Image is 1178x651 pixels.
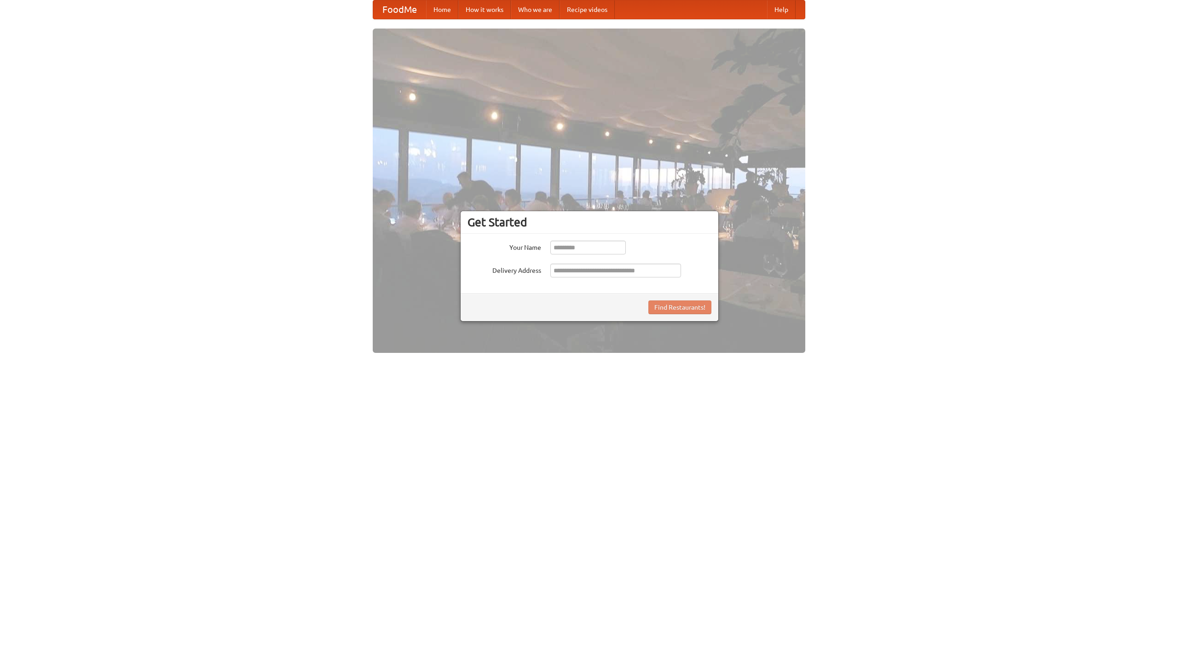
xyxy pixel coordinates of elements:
button: Find Restaurants! [648,300,711,314]
a: FoodMe [373,0,426,19]
h3: Get Started [468,215,711,229]
label: Your Name [468,241,541,252]
a: How it works [458,0,511,19]
a: Who we are [511,0,560,19]
a: Home [426,0,458,19]
label: Delivery Address [468,264,541,275]
a: Help [767,0,796,19]
a: Recipe videos [560,0,615,19]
